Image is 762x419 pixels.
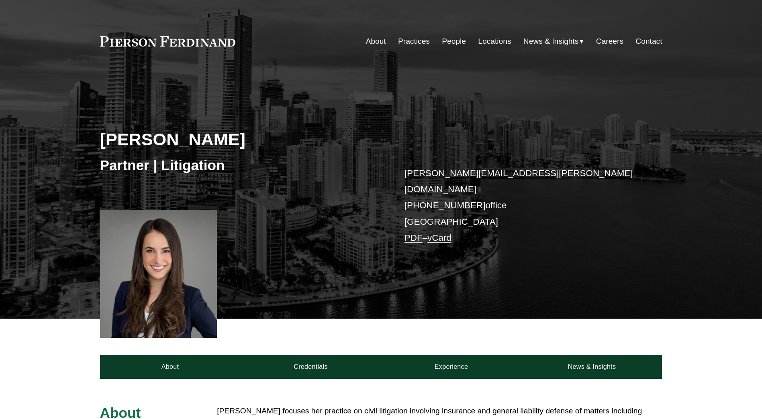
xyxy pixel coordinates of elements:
[427,233,451,243] a: vCard
[478,34,511,49] a: Locations
[100,129,381,150] h2: [PERSON_NAME]
[398,34,430,49] a: Practices
[404,165,639,246] p: office [GEOGRAPHIC_DATA] –
[100,157,381,174] h3: Partner | Litigation
[100,355,241,379] a: About
[596,34,623,49] a: Careers
[523,35,579,49] span: News & Insights
[366,34,386,49] a: About
[404,200,486,210] a: [PHONE_NUMBER]
[404,233,423,243] a: PDF
[521,355,662,379] a: News & Insights
[442,34,466,49] a: People
[635,34,662,49] a: Contact
[241,355,381,379] a: Credentials
[523,34,584,49] a: folder dropdown
[381,355,522,379] a: Experience
[404,168,633,194] a: [PERSON_NAME][EMAIL_ADDRESS][PERSON_NAME][DOMAIN_NAME]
